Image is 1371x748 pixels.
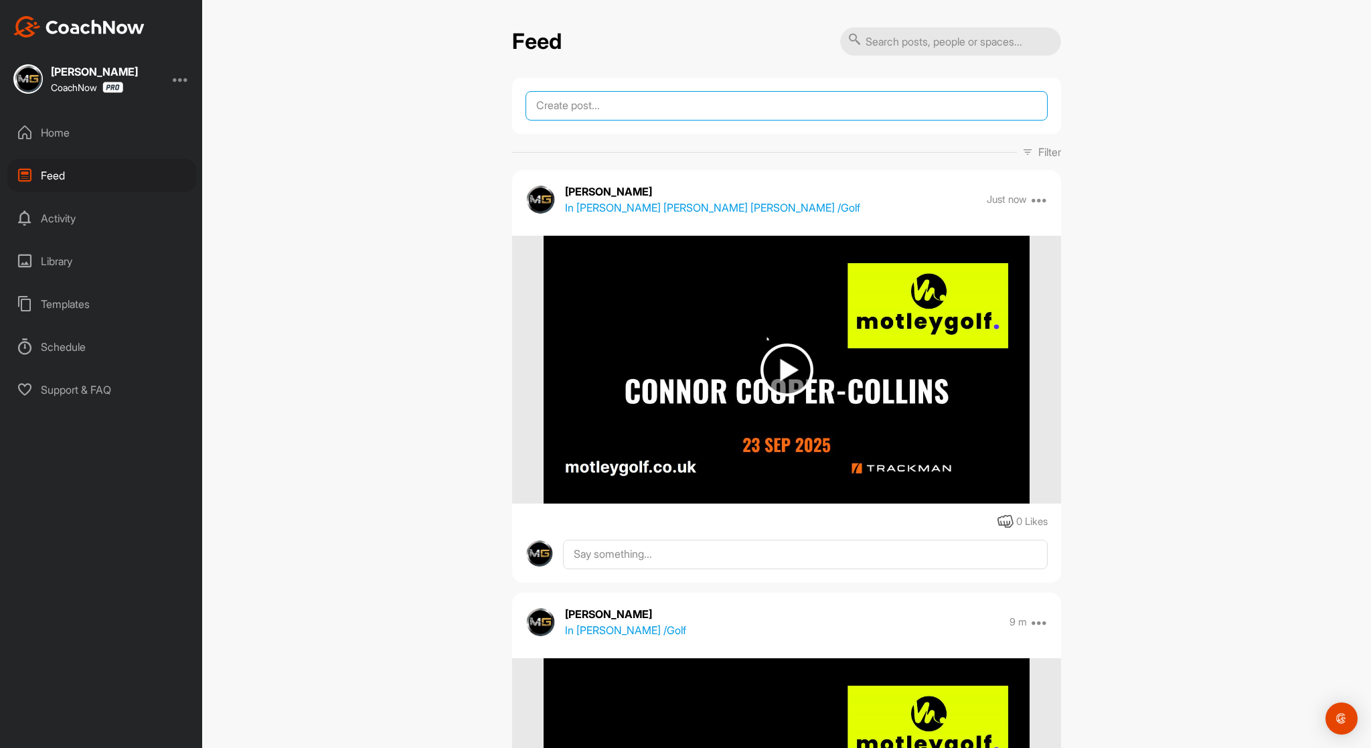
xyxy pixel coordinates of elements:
[565,606,686,622] p: [PERSON_NAME]
[7,373,196,406] div: Support & FAQ
[7,244,196,278] div: Library
[526,540,553,567] img: avatar
[7,330,196,364] div: Schedule
[1010,615,1027,629] p: 9 m
[565,622,686,638] p: In [PERSON_NAME] / Golf
[526,185,555,214] img: avatar
[565,200,860,216] p: In [PERSON_NAME] [PERSON_NAME] [PERSON_NAME] / Golf
[51,66,138,77] div: [PERSON_NAME]
[51,82,123,93] div: CoachNow
[7,159,196,192] div: Feed
[526,607,555,637] img: avatar
[1038,144,1061,160] p: Filter
[1016,514,1048,530] div: 0 Likes
[987,193,1027,206] p: Just now
[544,236,1029,504] img: media
[7,287,196,321] div: Templates
[13,16,145,38] img: CoachNow
[565,183,860,200] p: [PERSON_NAME]
[760,344,813,396] img: play
[512,29,562,55] h2: Feed
[1325,702,1358,735] div: Open Intercom Messenger
[102,82,123,93] img: CoachNow Pro
[7,116,196,149] div: Home
[7,202,196,235] div: Activity
[13,64,43,94] img: square_33187575e32d71623ab34860f3aca5a8.jpg
[840,27,1061,56] input: Search posts, people or spaces...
